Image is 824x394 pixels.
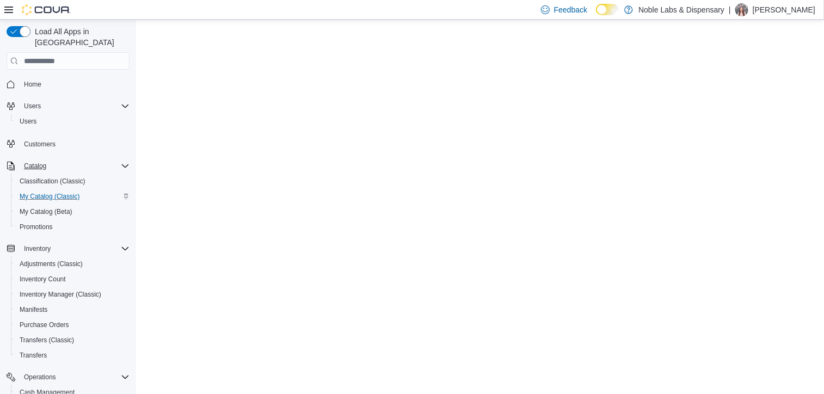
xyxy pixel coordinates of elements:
span: Dark Mode [596,15,597,16]
span: Users [20,117,36,126]
button: Classification (Classic) [11,174,134,189]
span: Inventory Count [15,273,130,286]
a: Manifests [15,303,52,316]
span: Customers [20,137,130,150]
span: Promotions [15,220,130,233]
img: Cova [22,4,71,15]
button: My Catalog (Beta) [11,204,134,219]
span: Inventory [20,242,130,255]
a: Adjustments (Classic) [15,257,87,270]
span: Transfers [15,349,130,362]
div: Patricia Allen [735,3,748,16]
span: Users [15,115,130,128]
span: Manifests [20,305,47,314]
button: Customers [2,136,134,151]
a: Classification (Classic) [15,175,90,188]
button: Inventory Count [11,272,134,287]
button: Manifests [11,302,134,317]
span: Transfers (Classic) [15,334,130,347]
span: Promotions [20,223,53,231]
button: Operations [2,370,134,385]
span: Classification (Classic) [20,177,85,186]
button: Users [11,114,134,129]
a: Home [20,78,46,91]
button: Inventory [2,241,134,256]
span: Adjustments (Classic) [15,257,130,270]
button: Adjustments (Classic) [11,256,134,272]
a: Users [15,115,41,128]
span: Catalog [20,159,130,173]
span: Manifests [15,303,130,316]
span: Customers [24,140,56,149]
button: Catalog [20,159,51,173]
span: Purchase Orders [20,321,69,329]
span: My Catalog (Beta) [15,205,130,218]
span: Users [20,100,130,113]
button: My Catalog (Classic) [11,189,134,204]
button: Purchase Orders [11,317,134,333]
span: Users [24,102,41,110]
span: Purchase Orders [15,318,130,331]
input: Dark Mode [596,4,619,15]
span: Catalog [24,162,46,170]
button: Inventory Manager (Classic) [11,287,134,302]
a: Transfers [15,349,51,362]
span: Adjustments (Classic) [20,260,83,268]
span: Inventory Manager (Classic) [15,288,130,301]
button: Operations [20,371,60,384]
span: My Catalog (Classic) [15,190,130,203]
button: Promotions [11,219,134,235]
a: Transfers (Classic) [15,334,78,347]
a: My Catalog (Beta) [15,205,77,218]
p: Noble Labs & Dispensary [638,3,724,16]
span: My Catalog (Beta) [20,207,72,216]
a: Inventory Count [15,273,70,286]
span: Transfers (Classic) [20,336,74,344]
span: Inventory [24,244,51,253]
button: Home [2,76,134,92]
button: Catalog [2,158,134,174]
span: Load All Apps in [GEOGRAPHIC_DATA] [30,26,130,48]
p: | [729,3,731,16]
span: Home [24,80,41,89]
span: Home [20,77,130,91]
p: [PERSON_NAME] [753,3,815,16]
span: Inventory Count [20,275,66,284]
button: Transfers (Classic) [11,333,134,348]
button: Users [2,98,134,114]
span: Inventory Manager (Classic) [20,290,101,299]
button: Users [20,100,45,113]
a: Promotions [15,220,57,233]
button: Transfers [11,348,134,363]
span: Feedback [554,4,587,15]
button: Inventory [20,242,55,255]
a: Inventory Manager (Classic) [15,288,106,301]
span: Operations [24,373,56,381]
a: Purchase Orders [15,318,73,331]
span: Transfers [20,351,47,360]
span: My Catalog (Classic) [20,192,80,201]
a: My Catalog (Classic) [15,190,84,203]
span: Classification (Classic) [15,175,130,188]
span: Operations [20,371,130,384]
a: Customers [20,138,60,151]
